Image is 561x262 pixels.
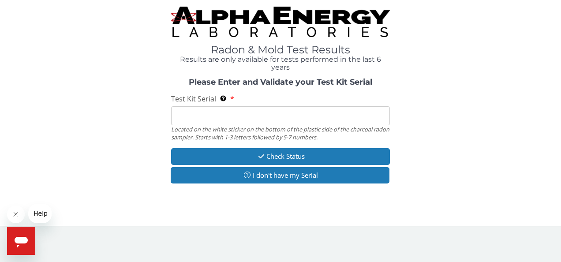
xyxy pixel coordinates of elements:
[171,94,216,104] span: Test Kit Serial
[171,7,390,37] img: TightCrop.jpg
[171,148,390,165] button: Check Status
[171,167,390,183] button: I don't have my Serial
[171,125,390,142] div: Located on the white sticker on the bottom of the plastic side of the charcoal radon sampler. Sta...
[171,44,390,56] h1: Radon & Mold Test Results
[7,206,25,223] iframe: Close message
[189,77,372,87] strong: Please Enter and Validate your Test Kit Serial
[28,204,52,223] iframe: Message from company
[7,227,35,255] iframe: Button to launch messaging window
[171,56,390,71] h4: Results are only available for tests performed in the last 6 years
